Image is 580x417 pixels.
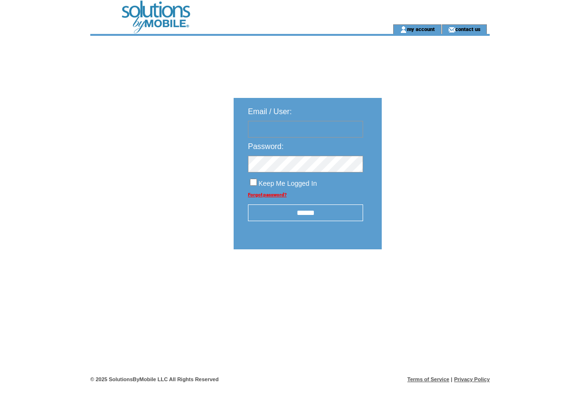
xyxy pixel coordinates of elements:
[248,107,292,116] span: Email / User:
[407,26,435,32] a: my account
[455,26,481,32] a: contact us
[258,180,317,187] span: Keep Me Logged In
[90,376,219,382] span: © 2025 SolutionsByMobile LLC All Rights Reserved
[248,142,284,150] span: Password:
[451,376,452,382] span: |
[448,26,455,33] img: contact_us_icon.gif;jsessionid=191B7E801B47556355454DBA1D7E82D9
[409,273,457,285] img: transparent.png;jsessionid=191B7E801B47556355454DBA1D7E82D9
[400,26,407,33] img: account_icon.gif;jsessionid=191B7E801B47556355454DBA1D7E82D9
[408,376,450,382] a: Terms of Service
[454,376,490,382] a: Privacy Policy
[248,192,287,197] a: Forgot password?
